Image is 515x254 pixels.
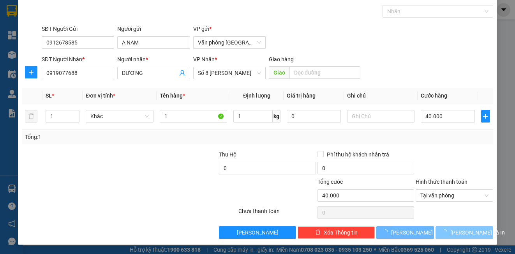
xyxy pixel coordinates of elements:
[436,226,493,239] button: [PERSON_NAME] và In
[287,92,316,99] span: Giá trị hàng
[421,92,447,99] span: Cước hàng
[193,56,215,62] span: VP Nhận
[450,228,505,237] span: [PERSON_NAME] và In
[86,92,115,99] span: Đơn vị tính
[289,66,360,79] input: Dọc đường
[376,226,434,239] button: [PERSON_NAME]
[42,55,114,64] div: SĐT Người Nhận
[117,55,190,64] div: Người nhận
[481,113,490,119] span: plus
[237,228,279,237] span: [PERSON_NAME]
[4,56,63,69] h2: QW4VX4FL
[25,133,199,141] div: Tổng: 1
[103,6,188,19] b: [DOMAIN_NAME]
[198,37,261,48] span: Văn phòng Nam Định
[90,110,148,122] span: Khác
[193,25,266,33] div: VP gửi
[481,110,490,123] button: plus
[269,66,289,79] span: Giao
[315,229,321,236] span: delete
[198,67,261,79] span: Số 8 Tôn Thất Thuyết
[219,226,296,239] button: [PERSON_NAME]
[117,25,190,33] div: Người gửi
[317,179,343,185] span: Tổng cước
[160,110,227,123] input: VD: Bàn, Ghế
[273,110,280,123] span: kg
[383,229,391,235] span: loading
[179,70,185,76] span: user-add
[420,190,488,201] span: Tại văn phòng
[416,179,467,185] label: Hình thức thanh toán
[25,66,37,78] button: plus
[442,229,450,235] span: loading
[298,226,375,239] button: deleteXóa Thông tin
[42,25,114,33] div: SĐT Người Gửi
[344,88,418,103] th: Ghi chú
[46,92,52,99] span: SL
[30,6,86,53] b: Phúc Lộc Thọ Limousine
[347,110,414,123] input: Ghi Chú
[287,110,341,123] input: 0
[160,92,185,99] span: Tên hàng
[25,69,37,75] span: plus
[238,207,316,220] div: Chưa thanh toán
[324,228,358,237] span: Xóa Thông tin
[243,92,270,99] span: Định lượng
[219,151,236,158] span: Thu Hộ
[269,56,294,62] span: Giao hàng
[4,12,26,51] img: logo.jpg
[25,110,37,123] button: delete
[391,228,433,237] span: [PERSON_NAME]
[41,56,188,105] h2: VP Nhận: Số 8 [PERSON_NAME]
[324,150,392,159] span: Phí thu hộ khách nhận trả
